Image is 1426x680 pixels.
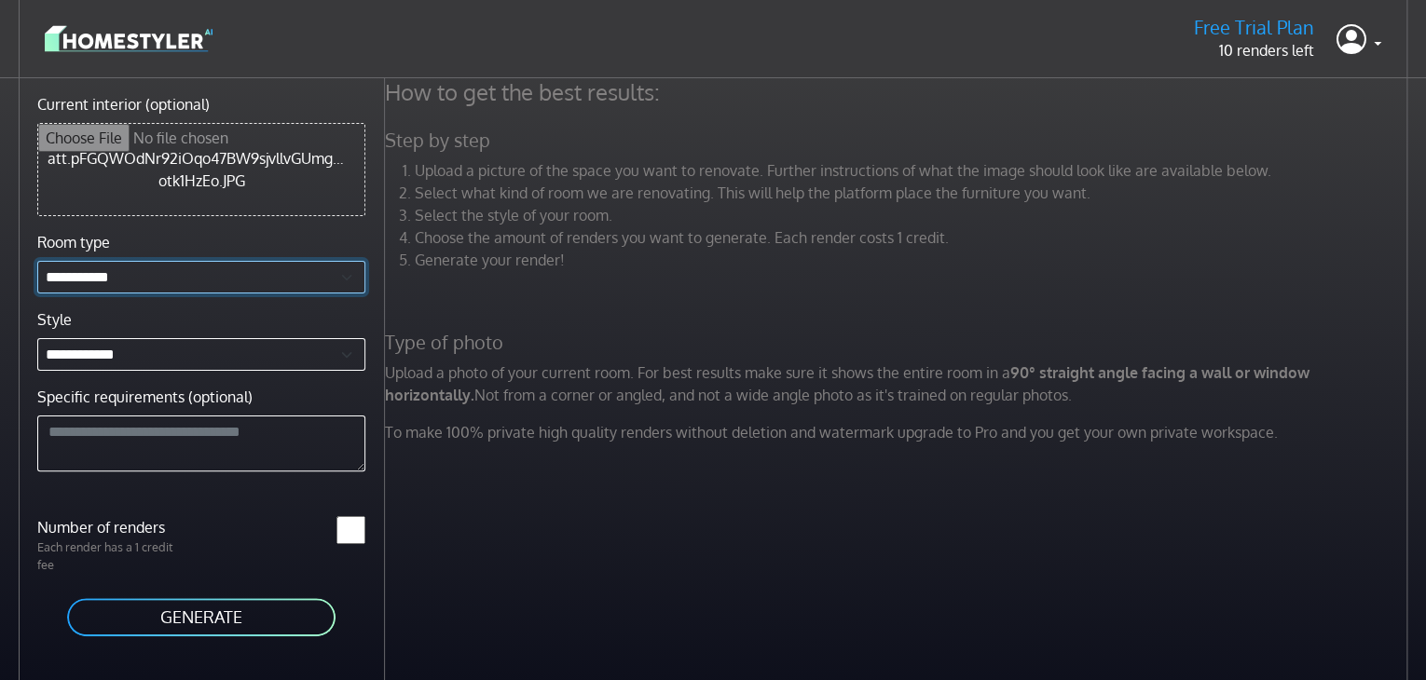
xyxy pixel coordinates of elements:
button: GENERATE [65,596,337,638]
li: Select what kind of room we are renovating. This will help the platform place the furniture you w... [415,182,1412,204]
label: Style [37,308,72,331]
p: To make 100% private high quality renders without deletion and watermark upgrade to Pro and you g... [374,421,1423,443]
p: 10 renders left [1194,39,1314,61]
label: Room type [37,231,110,253]
li: Upload a picture of the space you want to renovate. Further instructions of what the image should... [415,159,1412,182]
p: Upload a photo of your current room. For best results make sure it shows the entire room in a Not... [374,361,1423,406]
li: Generate your render! [415,249,1412,271]
li: Choose the amount of renders you want to generate. Each render costs 1 credit. [415,226,1412,249]
img: logo-3de290ba35641baa71223ecac5eacb59cb85b4c7fdf211dc9aaecaaee71ea2f8.svg [45,22,213,55]
h4: How to get the best results: [374,78,1423,106]
h5: Type of photo [374,331,1423,354]
li: Select the style of your room. [415,204,1412,226]
h5: Step by step [374,129,1423,152]
label: Specific requirements (optional) [37,386,253,408]
p: Each render has a 1 credit fee [26,538,201,574]
h5: Free Trial Plan [1194,16,1314,39]
label: Current interior (optional) [37,93,210,116]
label: Number of renders [26,516,201,538]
